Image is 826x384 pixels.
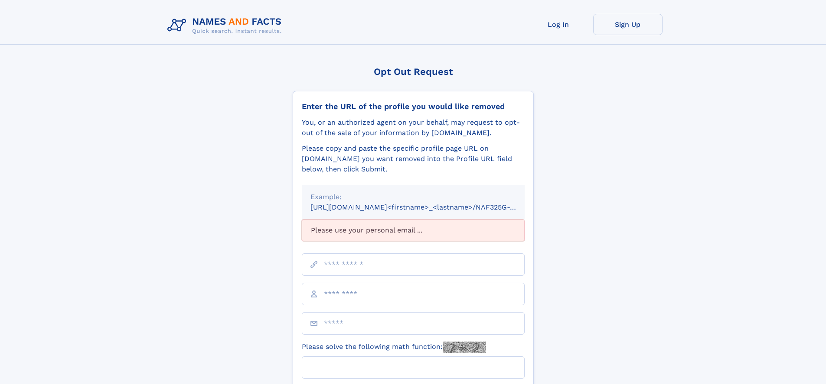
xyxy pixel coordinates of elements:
div: You, or an authorized agent on your behalf, may request to opt-out of the sale of your informatio... [302,117,525,138]
div: Please copy and paste the specific profile page URL on [DOMAIN_NAME] you want removed into the Pr... [302,143,525,174]
div: Opt Out Request [293,66,534,77]
a: Sign Up [593,14,663,35]
div: Enter the URL of the profile you would like removed [302,102,525,111]
div: Example: [310,192,516,202]
small: [URL][DOMAIN_NAME]<firstname>_<lastname>/NAF325G-xxxxxxxx [310,203,541,211]
img: Logo Names and Facts [164,14,289,37]
div: Please use your personal email ... [302,219,525,241]
label: Please solve the following math function: [302,342,486,353]
a: Log In [524,14,593,35]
